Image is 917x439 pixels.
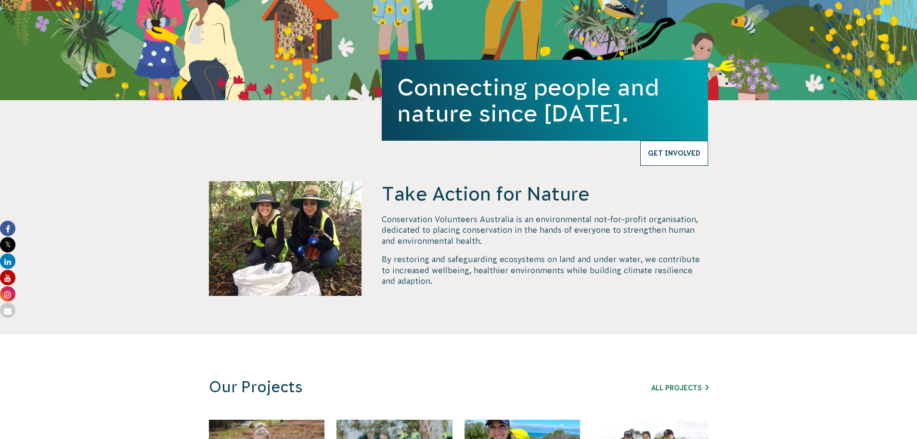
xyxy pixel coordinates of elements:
h4: Take Action for Nature [382,181,708,206]
h3: Our Projects [209,378,579,397]
a: All Projects [651,384,709,392]
a: Get Involved [640,141,708,166]
h1: Connecting people and nature since [DATE]. [397,74,693,126]
p: By restoring and safeguarding ecosystems on land and under water, we contribute to increased well... [382,254,708,286]
p: Conservation Volunteers Australia is an environmental not-for-profit organisation, dedicated to p... [382,214,708,246]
